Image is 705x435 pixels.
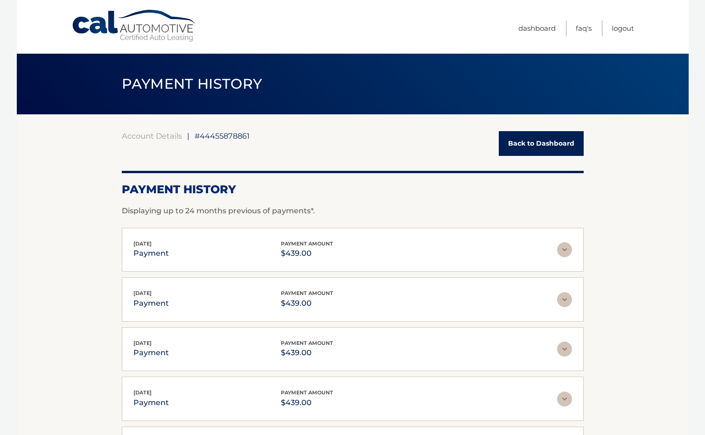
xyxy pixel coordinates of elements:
a: Dashboard [518,21,556,36]
span: [DATE] [133,340,152,346]
a: Back to Dashboard [499,131,584,156]
img: accordion-rest.svg [557,392,572,407]
span: #44455878861 [195,131,250,140]
p: Displaying up to 24 months previous of payments*. [122,205,584,217]
span: payment amount [281,389,333,396]
p: payment [133,297,169,310]
span: payment amount [281,240,333,247]
p: $439.00 [281,346,333,359]
span: PAYMENT HISTORY [122,75,262,92]
p: payment [133,396,169,409]
h2: Payment History [122,182,584,196]
p: $439.00 [281,247,333,260]
p: payment [133,247,169,260]
p: $439.00 [281,297,333,310]
a: Logout [612,21,634,36]
span: payment amount [281,340,333,346]
span: [DATE] [133,389,152,396]
a: Account Details [122,131,182,140]
img: accordion-rest.svg [557,242,572,257]
span: [DATE] [133,240,152,247]
a: FAQ's [576,21,592,36]
span: payment amount [281,290,333,296]
a: Cal Automotive [71,9,197,42]
img: accordion-rest.svg [557,292,572,307]
p: payment [133,346,169,359]
p: $439.00 [281,396,333,409]
img: accordion-rest.svg [557,342,572,357]
span: | [187,131,189,140]
span: [DATE] [133,290,152,296]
